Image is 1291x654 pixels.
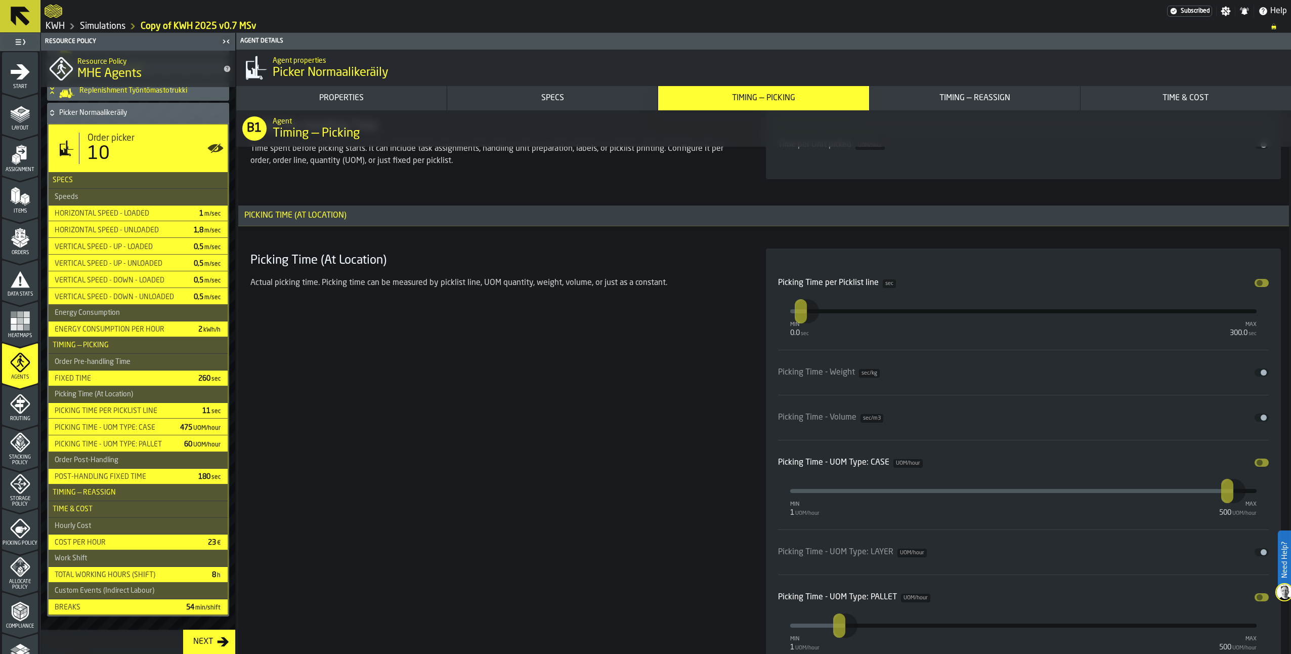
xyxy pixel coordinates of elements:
h3: Picking Time (At Location) [250,253,742,269]
h3: title-section-Order Post-Handling [49,452,228,469]
span: Help [1270,5,1287,17]
li: menu Compliance [2,592,38,632]
span: Routing [2,416,38,422]
label: button-toggle-Notifications [1235,6,1254,16]
span: UOM/hour [855,141,885,150]
div: Fixed time [51,375,190,383]
div: 500 [1219,509,1257,517]
span: m/sec [204,261,221,267]
div: Vertical Speed - Up - Loaded [51,243,186,251]
div: Properties [240,92,443,104]
h2: Sub Title [77,56,215,66]
label: button-toggle-Close me [219,35,233,48]
div: min [790,321,809,328]
label: button-toggle-Toggle Full Menu [2,35,38,49]
span: 2 [198,326,222,333]
span: UOM/hour [193,442,221,448]
li: menu Layout [2,94,38,134]
div: StatList-item-Horizontal Speed - Unloaded [49,222,228,238]
div: Timing — Reassign [874,92,1076,104]
h3: title-section-Order Pre-handling Time [49,354,228,371]
div: input-slider-Picking Time - Volume [778,403,1269,432]
li: menu Storage Policy [2,467,38,508]
span: Timing — Reassign [49,488,116,497]
span: Data Stats [2,292,38,297]
div: Breaks [51,603,178,611]
div: stat-Order picker [49,125,228,172]
span: 1,8 [194,227,222,234]
span: m/sec [204,228,221,234]
div: Picking Time - Weight [778,366,880,379]
label: react-aria715040456-:rpr: [833,614,857,638]
span: Picking Policy [2,541,38,546]
span: Timing — Picking [49,341,109,349]
span: Stacking Policy [2,455,38,466]
div: Horizontal Speed - Loaded [51,210,191,218]
span: Time & Cost [49,505,93,513]
div: Order Post-Handling [49,456,124,464]
div: title-Picker Normaalikeräily [236,50,1291,86]
span: sec [211,376,221,382]
span: Picker Normaalikeräily [273,65,389,81]
li: menu Assignment [2,135,38,176]
input: react-aria715040456-:rpi: react-aria715040456-:rpi: [795,299,807,323]
div: input-slider-Picking Time - UOM Type: LAYER [778,538,1269,566]
div: Picking Time (At Location) [49,390,139,398]
span: Items [2,209,38,214]
div: Time & Cost [1085,92,1287,104]
div: StatList-item-Fixed time [49,371,228,386]
button: button-Specs [447,86,658,110]
div: StatList-item-Energy Consumption Per Hour [49,321,228,337]
div: 10 [88,144,110,164]
span: Timing — Picking [273,126,360,142]
span: Heatmaps [2,333,38,339]
span: Agents [2,375,38,380]
div: input-slider-Picking Time per Picklist line [778,269,1269,342]
span: sec [801,331,809,337]
div: Picking Time (At Location) [238,210,353,222]
div: StatList-item-Picking Time per Picklist line [49,403,228,419]
div: Cost per hour [51,539,200,547]
button: button-Timing — Reassign [870,86,1080,110]
span: 60 [184,441,222,448]
h4: Picker Normaalikeräily [59,109,225,117]
div: Picking Time - UOM Type: PALLET [778,591,930,603]
span: 54 [186,604,222,611]
li: menu Picking Policy [2,509,38,549]
button: button-Timing — Picking [658,86,869,110]
span: UOM/hour [795,645,820,651]
div: Time spent before picking starts. It can include task assignments, handling unit preparation, lab... [250,143,742,167]
a: link-to-/wh/i/4fb45246-3b77-4bb5-b880-c337c3c5facb/simulations/4a921a48-3712-4b63-bec5-1a267cefcfb7 [141,21,256,32]
div: Picker Normaalikeräily [47,103,225,123]
li: menu Allocate Policy [2,550,38,591]
a: link-to-/wh/i/4fb45246-3b77-4bb5-b880-c337c3c5facb [46,21,65,32]
li: menu Routing [2,384,38,425]
div: min [790,501,820,508]
h3: title-section-Speeds [49,189,228,206]
div: Work Shift [49,554,93,562]
a: link-to-/wh/i/4fb45246-3b77-4bb5-b880-c337c3c5facb [80,21,125,32]
h3: title-section-Picking Time (At Location) [238,206,1289,226]
div: Menu Subscription [1167,6,1212,17]
span: 0,5 [194,243,222,251]
div: Post-Handling Fixed Time [51,473,190,481]
span: 1 [199,210,222,217]
label: react-aria715040456-:rpn: [1221,479,1245,503]
span: 0,5 [194,277,222,284]
span: € [217,540,221,546]
div: Agent details [238,37,1289,45]
div: B1 [242,116,267,141]
div: 0.0 [790,329,809,337]
div: StatList-item-Breaks [49,599,228,615]
span: UOM/hour [1232,645,1257,651]
div: Picking Time - UOM Type: CASE [778,457,923,469]
li: menu Start [2,52,38,93]
div: StatList-item-Picking Time - UOM Type: PALLET [49,436,228,452]
span: sec/m3 [860,414,883,423]
div: Title [88,133,220,144]
div: max [1230,321,1257,328]
h3: title-section-Timing — Reassign [49,484,228,501]
div: max [1219,636,1257,642]
span: m/sec [204,244,221,251]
